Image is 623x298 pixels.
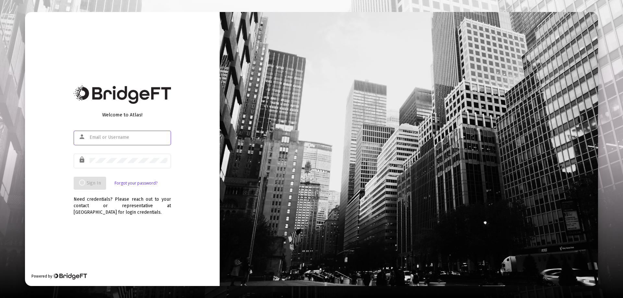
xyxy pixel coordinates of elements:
div: Need credentials? Please reach out to your contact or representative at [GEOGRAPHIC_DATA] for log... [74,190,171,216]
mat-icon: lock [79,156,86,164]
span: Sign In [79,180,101,186]
div: Welcome to Atlas! [74,112,171,118]
input: Email or Username [90,135,167,140]
img: Bridge Financial Technology Logo [74,85,171,104]
button: Sign In [74,177,106,190]
div: Powered by [31,273,87,280]
mat-icon: person [79,133,86,141]
img: Bridge Financial Technology Logo [53,273,87,280]
a: Forgot your password? [115,180,157,186]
